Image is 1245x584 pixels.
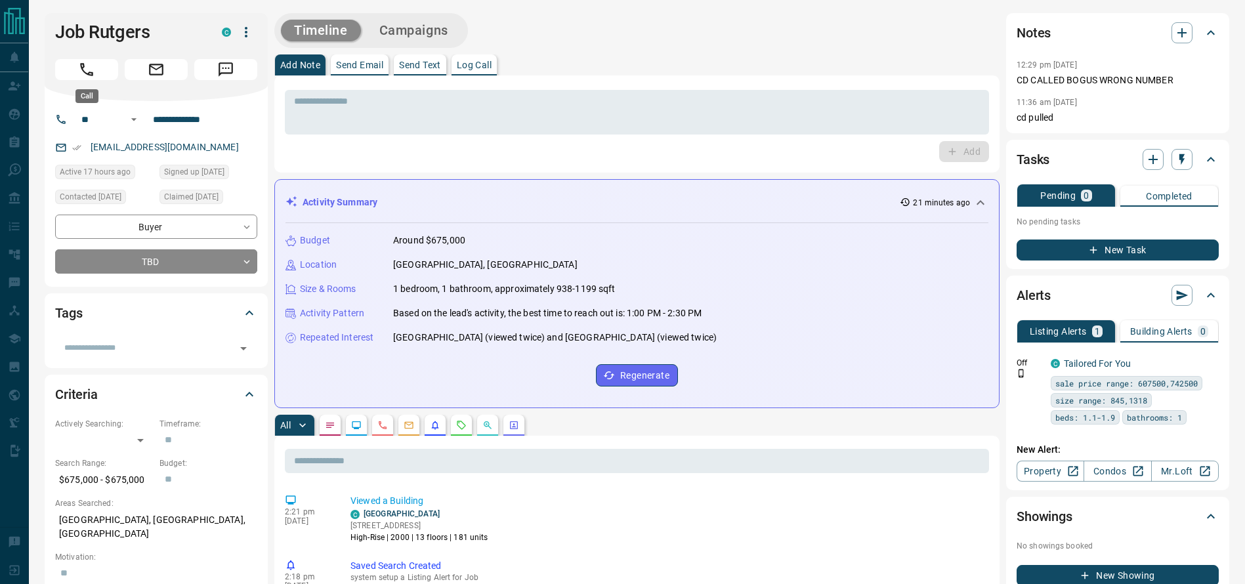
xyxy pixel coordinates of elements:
svg: Emails [404,420,414,430]
p: No pending tasks [1017,212,1219,232]
p: Listing Alerts [1030,327,1087,336]
div: condos.ca [1051,359,1060,368]
p: Building Alerts [1130,327,1192,336]
p: CD CALLED BOGUS WRONG NUMBER [1017,73,1219,87]
p: [GEOGRAPHIC_DATA], [GEOGRAPHIC_DATA] [393,258,578,272]
p: 1 bedroom, 1 bathroom, approximately 938-1199 sqft [393,282,616,296]
span: Contacted [DATE] [60,190,121,203]
div: Sat Jul 05 2025 [159,165,257,183]
h2: Tasks [1017,149,1049,170]
p: Size & Rooms [300,282,356,296]
div: Tue Sep 16 2025 [55,165,153,183]
div: Showings [1017,501,1219,532]
p: Viewed a Building [350,494,984,508]
p: Timeframe: [159,418,257,430]
div: Criteria [55,379,257,410]
svg: Email Verified [72,143,81,152]
p: Off [1017,357,1043,369]
div: Notes [1017,17,1219,49]
a: [EMAIL_ADDRESS][DOMAIN_NAME] [91,142,239,152]
p: Repeated Interest [300,331,373,344]
p: 11:36 am [DATE] [1017,98,1077,107]
p: Send Email [336,60,383,70]
p: 0 [1200,327,1206,336]
button: Campaigns [366,20,461,41]
p: system setup a Listing Alert for Job [350,573,984,582]
p: 1 [1095,327,1100,336]
p: [DATE] [285,516,331,526]
svg: Listing Alerts [430,420,440,430]
p: Location [300,258,337,272]
h2: Criteria [55,384,98,405]
p: Actively Searching: [55,418,153,430]
h1: Job Rutgers [55,22,202,43]
p: Add Note [280,60,320,70]
span: Call [55,59,118,80]
p: New Alert: [1017,443,1219,457]
p: All [280,421,291,430]
h2: Tags [55,302,82,323]
div: Tags [55,297,257,329]
button: New Task [1017,240,1219,261]
p: High-Rise | 2000 | 13 floors | 181 units [350,532,488,543]
a: Tailored For You [1064,358,1131,369]
svg: Push Notification Only [1017,369,1026,378]
p: Activity Summary [303,196,377,209]
div: Tasks [1017,144,1219,175]
svg: Agent Actions [509,420,519,430]
span: Message [194,59,257,80]
svg: Lead Browsing Activity [351,420,362,430]
p: Search Range: [55,457,153,469]
p: [STREET_ADDRESS] [350,520,488,532]
a: Condos [1084,461,1151,482]
p: Saved Search Created [350,559,984,573]
div: condos.ca [222,28,231,37]
p: Activity Pattern [300,306,364,320]
a: Property [1017,461,1084,482]
svg: Calls [377,420,388,430]
span: Active 17 hours ago [60,165,131,178]
button: Regenerate [596,364,678,386]
p: Based on the lead's activity, the best time to reach out is: 1:00 PM - 2:30 PM [393,306,702,320]
div: TBD [55,249,257,274]
button: Open [234,339,253,358]
div: Buyer [55,215,257,239]
div: Tue Aug 19 2025 [159,190,257,208]
p: 2:18 pm [285,572,331,581]
span: Email [125,59,188,80]
div: Call [75,89,98,103]
p: 12:29 pm [DATE] [1017,60,1077,70]
p: cd pulled [1017,111,1219,125]
p: 21 minutes ago [913,197,970,209]
p: Motivation: [55,551,257,563]
div: Tue Aug 19 2025 [55,190,153,208]
p: 2:21 pm [285,507,331,516]
p: Areas Searched: [55,497,257,509]
svg: Requests [456,420,467,430]
a: Mr.Loft [1151,461,1219,482]
p: Log Call [457,60,492,70]
svg: Opportunities [482,420,493,430]
a: [GEOGRAPHIC_DATA] [364,509,440,518]
p: Budget: [159,457,257,469]
p: [GEOGRAPHIC_DATA], [GEOGRAPHIC_DATA], [GEOGRAPHIC_DATA] [55,509,257,545]
span: sale price range: 607500,742500 [1055,377,1198,390]
div: Activity Summary21 minutes ago [285,190,988,215]
p: Send Text [399,60,441,70]
p: Budget [300,234,330,247]
p: $675,000 - $675,000 [55,469,153,491]
p: No showings booked [1017,540,1219,552]
span: bathrooms: 1 [1127,411,1182,424]
svg: Notes [325,420,335,430]
span: beds: 1.1-1.9 [1055,411,1115,424]
p: Completed [1146,192,1192,201]
h2: Alerts [1017,285,1051,306]
p: Pending [1040,191,1076,200]
h2: Showings [1017,506,1072,527]
span: size range: 845,1318 [1055,394,1147,407]
div: condos.ca [350,510,360,519]
p: Around $675,000 [393,234,465,247]
button: Timeline [281,20,361,41]
p: 0 [1084,191,1089,200]
span: Signed up [DATE] [164,165,224,178]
